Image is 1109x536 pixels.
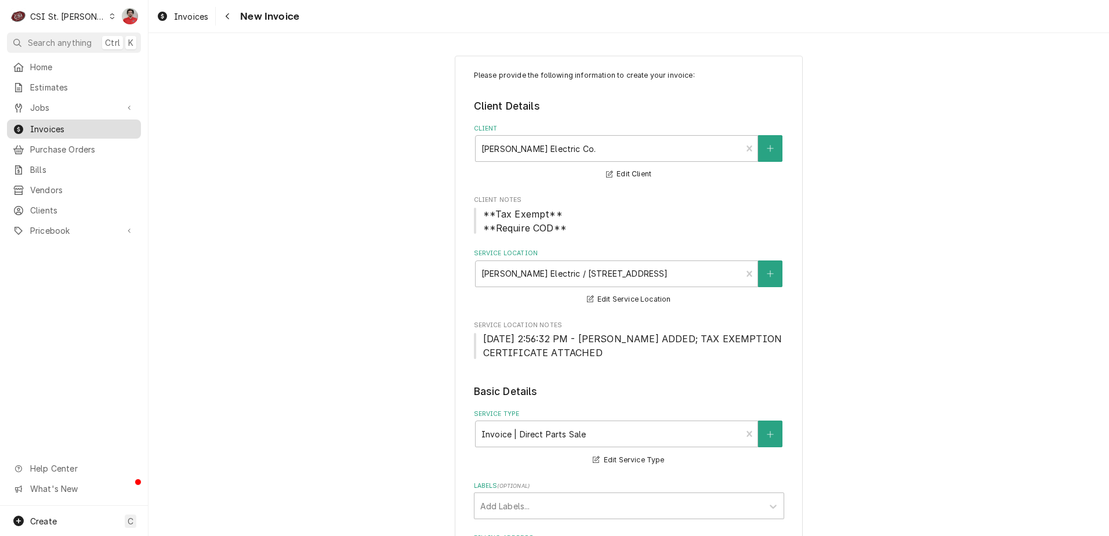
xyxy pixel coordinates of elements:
[585,292,673,307] button: Edit Service Location
[767,430,774,439] svg: Create New Service
[7,201,141,220] a: Clients
[474,124,784,182] div: Client
[604,167,653,182] button: Edit Client
[30,10,106,23] div: CSI St. [PERSON_NAME]
[474,321,784,330] span: Service Location Notes
[30,184,135,196] span: Vendors
[474,249,784,258] label: Service Location
[497,483,530,489] span: ( optional )
[7,160,141,179] a: Bills
[474,249,784,306] div: Service Location
[474,410,784,419] label: Service Type
[474,481,784,491] label: Labels
[30,516,57,526] span: Create
[30,462,134,475] span: Help Center
[105,37,120,49] span: Ctrl
[30,123,135,135] span: Invoices
[152,7,213,26] a: Invoices
[128,37,133,49] span: K
[237,9,299,24] span: New Invoice
[122,8,138,24] div: NF
[30,102,118,114] span: Jobs
[474,384,784,399] legend: Basic Details
[7,57,141,77] a: Home
[758,260,782,287] button: Create New Location
[7,180,141,200] a: Vendors
[30,143,135,155] span: Purchase Orders
[128,515,133,527] span: C
[10,8,27,24] div: C
[767,144,774,153] svg: Create New Client
[474,99,784,114] legend: Client Details
[30,61,135,73] span: Home
[483,333,788,358] span: [DATE] 2:56:32 PM - [PERSON_NAME] ADDED; TAX EXEMPTION CERTIFICATE ATTACHED
[474,481,784,519] div: Labels
[30,224,118,237] span: Pricebook
[758,135,782,162] button: Create New Client
[474,195,784,234] div: Client Notes
[7,221,141,240] a: Go to Pricebook
[7,32,141,53] button: Search anythingCtrlK
[474,332,784,360] span: Service Location Notes
[28,37,92,49] span: Search anything
[7,140,141,159] a: Purchase Orders
[30,164,135,176] span: Bills
[122,8,138,24] div: Nicholas Faubert's Avatar
[7,479,141,498] a: Go to What's New
[7,78,141,97] a: Estimates
[474,321,784,360] div: Service Location Notes
[474,207,784,235] span: Client Notes
[10,8,27,24] div: CSI St. Louis's Avatar
[218,7,237,26] button: Navigate back
[474,410,784,467] div: Service Type
[7,459,141,478] a: Go to Help Center
[174,10,208,23] span: Invoices
[767,270,774,278] svg: Create New Location
[7,119,141,139] a: Invoices
[474,70,784,81] p: Please provide the following information to create your invoice:
[591,453,666,468] button: Edit Service Type
[474,195,784,205] span: Client Notes
[7,98,141,117] a: Go to Jobs
[30,81,135,93] span: Estimates
[474,124,784,133] label: Client
[30,483,134,495] span: What's New
[758,421,782,447] button: Create New Service
[30,204,135,216] span: Clients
